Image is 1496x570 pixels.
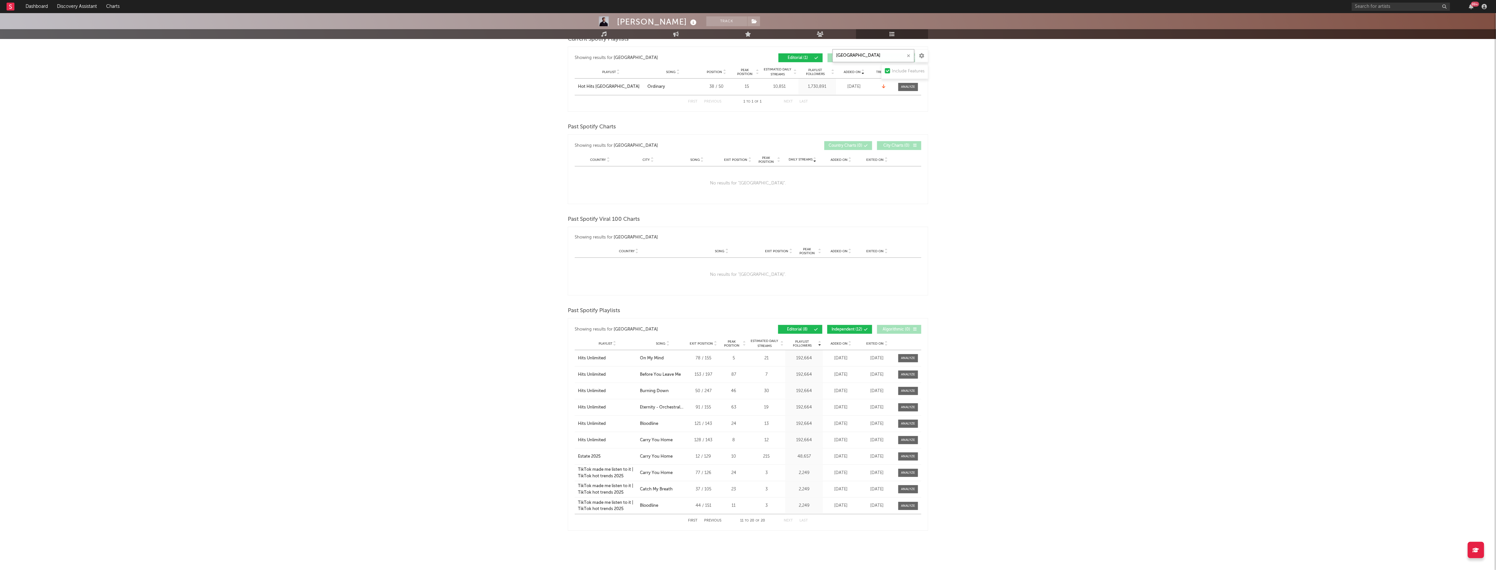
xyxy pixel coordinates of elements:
[575,166,921,200] div: No results for " [GEOGRAPHIC_DATA] ".
[575,258,921,292] div: No results for " [GEOGRAPHIC_DATA] ".
[656,342,665,346] span: Song
[619,249,635,253] span: Country
[799,519,808,522] button: Last
[721,355,746,362] div: 5
[784,519,793,522] button: Next
[599,342,612,346] span: Playlist
[568,123,616,131] span: Past Spotify Charts
[827,325,872,334] button: Independent(12)
[749,503,784,509] div: 3
[828,53,872,62] button: Independent(11)
[825,470,857,476] div: [DATE]
[867,342,884,346] span: Exited On
[688,100,698,104] button: First
[643,158,650,162] span: City
[617,16,698,27] div: [PERSON_NAME]
[749,404,784,411] div: 19
[778,53,823,62] button: Editorial(1)
[881,144,911,148] span: City Charts ( 0 )
[689,355,718,362] div: 78 / 155
[702,84,731,90] div: 38 / 50
[690,158,700,162] span: Song
[861,388,893,394] div: [DATE]
[640,371,685,378] a: Before You Leave Me
[745,519,749,522] span: to
[721,453,746,460] div: 10
[831,342,848,346] span: Added On
[787,371,821,378] div: 192,664
[578,466,637,479] a: TikTok made me listen to it | TikTok hot trends 2025
[831,249,848,253] span: Added On
[749,371,784,378] div: 7
[825,388,857,394] div: [DATE]
[735,68,755,76] span: Peak Position
[825,503,857,509] div: [DATE]
[640,503,685,509] a: Bloodline
[578,453,601,460] div: Estate 2025
[721,503,746,509] div: 11
[640,470,673,476] div: Carry You Home
[800,68,831,76] span: Playlist Followers
[800,84,834,90] div: 1,730,891
[706,16,747,26] button: Track
[689,503,718,509] div: 44 / 151
[640,503,659,509] div: Bloodline
[614,326,658,333] div: [GEOGRAPHIC_DATA]
[787,453,821,460] div: 48,657
[749,388,784,394] div: 30
[861,453,893,460] div: [DATE]
[689,371,718,378] div: 153 / 197
[640,470,685,476] a: Carry You Home
[735,98,771,106] div: 1 1 1
[778,325,822,334] button: Editorial(8)
[825,371,857,378] div: [DATE]
[838,84,871,90] div: [DATE]
[666,70,676,74] span: Song
[861,470,893,476] div: [DATE]
[689,486,718,493] div: 37 / 105
[861,503,893,509] div: [DATE]
[844,70,861,74] span: Added On
[735,84,759,90] div: 15
[749,486,784,493] div: 3
[755,100,759,103] span: of
[876,70,887,74] span: Trend
[568,307,620,315] span: Past Spotify Playlists
[881,328,911,332] span: Algorithmic ( 0 )
[721,404,746,411] div: 63
[749,421,784,427] div: 13
[689,404,718,411] div: 91 / 155
[832,56,862,60] span: Independent ( 11 )
[721,371,746,378] div: 87
[568,216,640,223] span: Past Spotify Viral 100 Charts
[640,371,681,378] div: Before You Leave Me
[721,421,746,427] div: 24
[721,470,746,476] div: 24
[640,421,685,427] a: Bloodline
[825,453,857,460] div: [DATE]
[578,388,606,394] div: Hits Unlimited
[787,421,821,427] div: 192,664
[861,355,893,362] div: [DATE]
[799,100,808,104] button: Last
[578,483,637,496] a: TikTok made me listen to it | TikTok hot trends 2025
[749,339,780,349] span: Estimated Daily Streams
[578,404,606,411] div: Hits Unlimited
[640,486,685,493] a: Catch My Breath
[832,328,862,332] span: Independent ( 12 )
[762,84,797,90] div: 10,851
[749,470,784,476] div: 3
[783,56,813,60] span: Editorial ( 1 )
[578,388,637,394] a: Hits Unlimited
[704,100,721,104] button: Previous
[568,35,629,43] span: Current Spotify Playlists
[640,437,673,444] div: Carry You Home
[825,421,857,427] div: [DATE]
[578,404,637,411] a: Hits Unlimited
[640,404,685,411] a: Eternity - Orchestral Version
[762,67,793,77] span: Estimated Daily Streams
[689,470,718,476] div: 77 / 126
[824,141,872,150] button: Country Charts(0)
